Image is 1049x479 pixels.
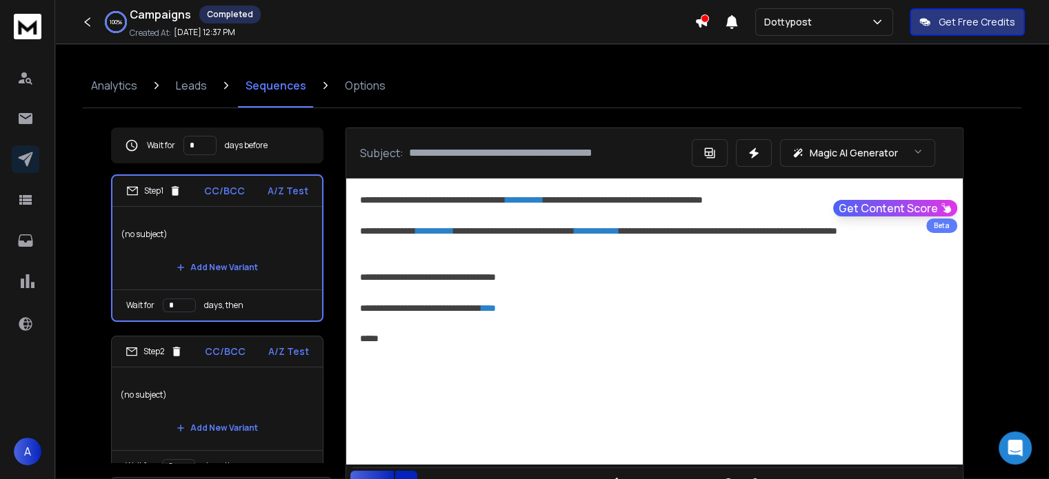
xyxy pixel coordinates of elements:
p: Sequences [246,77,306,94]
button: Add New Variant [166,254,269,281]
p: Created At: [130,28,171,39]
p: Subject: [360,145,403,161]
p: Get Free Credits [939,15,1015,29]
p: Magic AI Generator [810,146,898,160]
p: (no subject) [120,376,314,414]
p: [DATE] 12:37 PM [174,27,235,38]
p: days before [225,140,268,151]
button: A [14,438,41,465]
div: Completed [199,6,261,23]
p: Analytics [91,77,137,94]
a: Analytics [83,63,146,108]
a: Sequences [237,63,314,108]
button: Add New Variant [166,414,269,442]
li: Step1CC/BCCA/Z Test(no subject)Add New VariantWait fordays, then [111,174,323,322]
p: (no subject) [121,215,314,254]
img: logo [14,14,41,39]
p: Leads [176,77,207,94]
p: A/Z Test [268,345,309,358]
div: Open Intercom Messenger [999,431,1032,465]
button: Magic AI Generator [780,139,935,167]
p: days, then [203,460,243,471]
p: A/Z Test [268,184,308,198]
div: Step 1 [126,185,181,197]
p: Wait for [126,460,154,471]
h1: Campaigns [130,6,191,23]
a: Leads [168,63,215,108]
p: Wait for [126,300,154,311]
p: 100 % [110,18,122,26]
a: Options [337,63,394,108]
div: Step 2 [126,345,183,358]
p: Wait for [147,140,175,151]
div: Beta [926,218,957,233]
p: CC/BCC [205,345,246,358]
p: Dottypost [764,15,817,29]
button: Get Content Score [833,200,957,216]
p: days, then [204,300,243,311]
p: CC/BCC [204,184,245,198]
p: Options [345,77,386,94]
button: Get Free Credits [910,8,1025,36]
